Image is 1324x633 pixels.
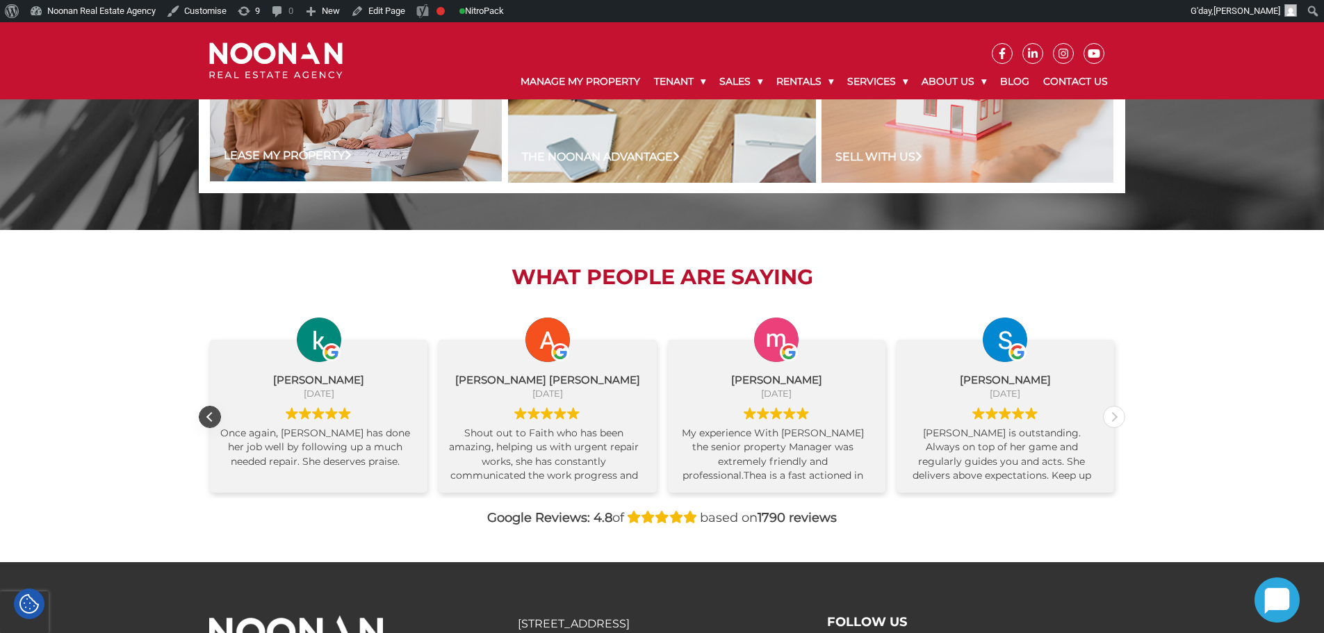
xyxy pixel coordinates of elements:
[780,343,798,361] img: Google
[297,318,341,362] img: kevin foo profile picture
[840,64,915,99] a: Services
[209,42,343,79] img: Noonan Real Estate Agency
[783,407,796,420] img: Google
[678,387,875,400] div: [DATE]
[325,407,338,420] img: Google
[299,407,311,420] img: Google
[567,407,580,420] img: Google
[835,149,922,165] a: Sell with us
[199,265,1125,290] h2: What People are Saying
[436,7,445,15] div: Focus keyphrase not set
[312,407,325,420] img: Google
[757,407,769,420] img: Google
[449,387,646,400] div: [DATE]
[907,387,1104,400] div: [DATE]
[449,372,646,387] div: [PERSON_NAME] [PERSON_NAME]
[986,407,998,420] img: Google
[594,510,624,525] span: of
[1036,64,1115,99] a: Contact Us
[338,407,351,420] img: Google
[1213,6,1280,16] span: [PERSON_NAME]
[983,318,1027,362] img: Salni Pillay profile picture
[972,407,985,420] img: Google
[554,407,566,420] img: Google
[551,343,569,361] img: Google
[220,372,417,387] div: [PERSON_NAME]
[199,406,220,427] div: Previous review
[678,426,875,482] div: My experience With [PERSON_NAME] the senior property Manager was extremely friendly and professio...
[1012,407,1024,420] img: Google
[541,407,553,420] img: Google
[754,318,799,362] img: marlyn whitworth profile picture
[487,510,590,525] strong: Google Reviews:
[220,426,417,482] div: Once again, [PERSON_NAME] has done her job well by following up a much needed repair. She deserve...
[14,589,44,619] div: Cookie Settings
[1025,407,1038,420] img: Google
[769,64,840,99] a: Rentals
[1008,343,1027,361] img: Google
[286,407,298,420] img: Google
[449,426,646,482] div: Shout out to Faith who has been amazing, helping us with urgent repair works, she has constantly ...
[1104,406,1125,427] div: Next review
[758,510,837,525] strong: 1790 reviews
[220,387,417,400] div: [DATE]
[678,372,875,387] div: [PERSON_NAME]
[322,343,341,361] img: Google
[915,64,993,99] a: About Us
[770,407,783,420] img: Google
[594,510,612,525] strong: 4.8
[528,407,540,420] img: Google
[907,372,1104,387] div: [PERSON_NAME]
[514,64,647,99] a: Manage My Property
[224,147,352,164] a: Lease my Property
[827,615,1115,630] h3: FOLLOW US
[525,318,570,362] img: Ashim Budhathoki chhetri profile picture
[796,407,809,420] img: Google
[993,64,1036,99] a: Blog
[647,64,712,99] a: Tenant
[999,407,1011,420] img: Google
[712,64,769,99] a: Sales
[522,149,680,165] a: The Noonan Advantage
[700,510,837,525] span: based on
[514,407,527,420] img: Google
[744,407,756,420] img: Google
[907,426,1104,482] div: [PERSON_NAME] is outstanding. Always on top of her game and regularly guides you and acts. She de...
